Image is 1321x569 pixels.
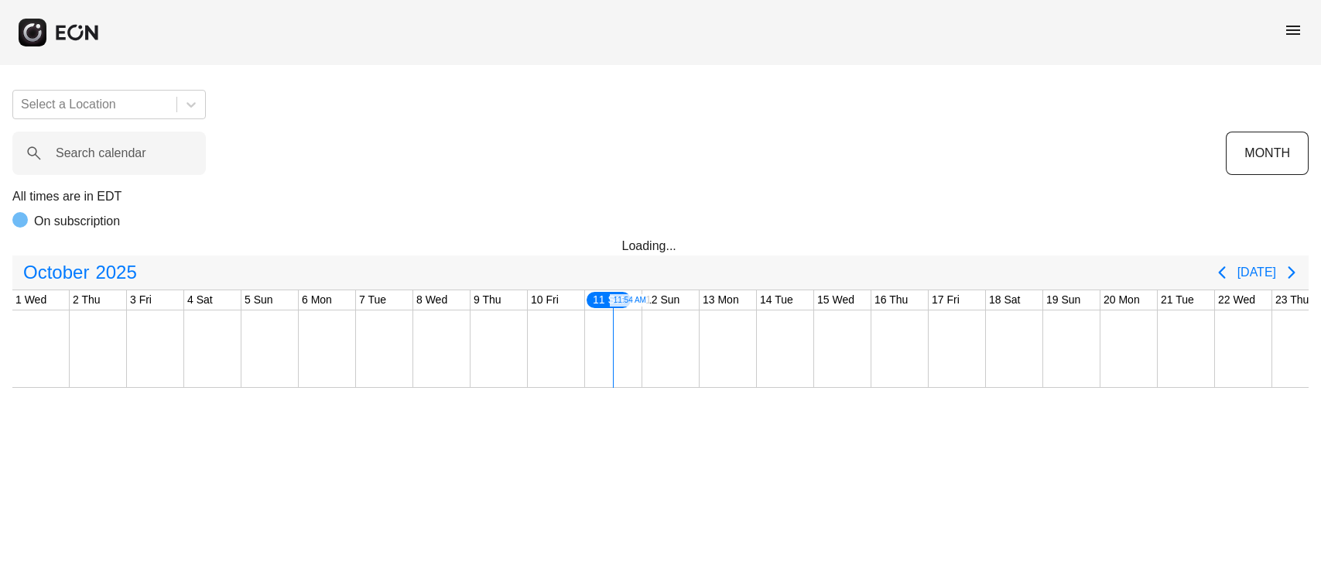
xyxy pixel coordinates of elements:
[70,290,104,310] div: 2 Thu
[20,257,92,288] span: October
[1206,257,1237,288] button: Previous page
[127,290,155,310] div: 3 Fri
[814,290,857,310] div: 15 Wed
[241,290,276,310] div: 5 Sun
[929,290,963,310] div: 17 Fri
[585,290,631,310] div: 11 Sat
[1158,290,1197,310] div: 21 Tue
[1100,290,1143,310] div: 20 Mon
[299,290,335,310] div: 6 Mon
[871,290,911,310] div: 16 Thu
[92,257,139,288] span: 2025
[14,257,146,288] button: October2025
[471,290,505,310] div: 9 Thu
[1215,290,1258,310] div: 22 Wed
[1237,259,1276,286] button: [DATE]
[1284,21,1302,39] span: menu
[700,290,742,310] div: 13 Mon
[34,212,120,231] p: On subscription
[356,290,389,310] div: 7 Tue
[1226,132,1309,175] button: MONTH
[413,290,450,310] div: 8 Wed
[642,290,683,310] div: 12 Sun
[56,144,146,163] label: Search calendar
[1272,290,1312,310] div: 23 Thu
[622,237,700,255] div: Loading...
[528,290,562,310] div: 10 Fri
[757,290,796,310] div: 14 Tue
[12,290,50,310] div: 1 Wed
[1276,257,1307,288] button: Next page
[986,290,1023,310] div: 18 Sat
[184,290,216,310] div: 4 Sat
[1043,290,1083,310] div: 19 Sun
[12,187,1309,206] p: All times are in EDT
